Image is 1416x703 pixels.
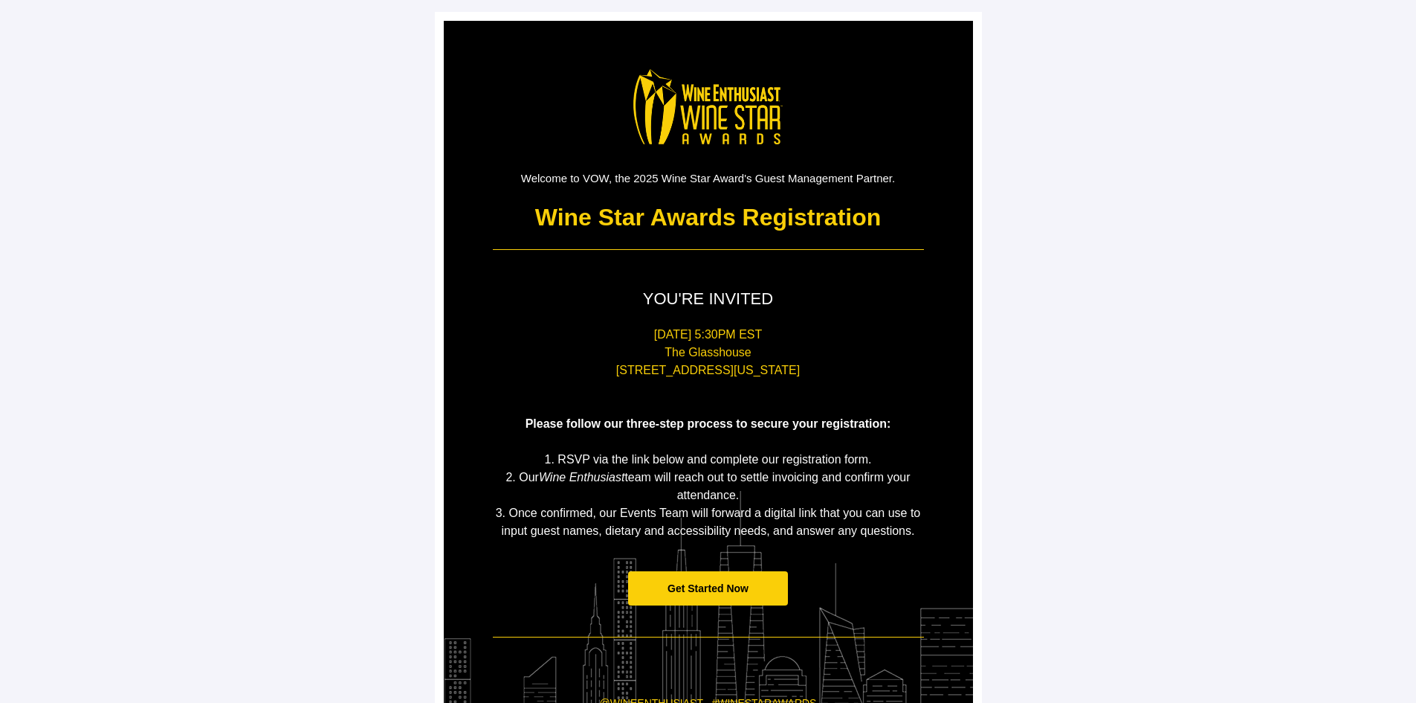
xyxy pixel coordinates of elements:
em: Wine Enthusiast [539,471,624,484]
p: [DATE] 5:30PM EST [493,326,924,344]
span: 2. Our team will reach out to settle invoicing and confirm your attendance. [505,471,910,501]
table: divider [493,249,924,250]
span: 3. Once confirmed, our Events Team will forward a digital link that you can use to input guest na... [496,507,921,537]
p: Welcome to VOW, the 2025 Wine Star Award's Guest Management Partner. [493,170,924,186]
table: divider [493,637,924,638]
p: YOU'RE INVITED [493,288,924,311]
a: Get Started Now [628,571,788,606]
span: Get Started Now [667,582,749,594]
p: The Glasshouse [493,344,924,362]
strong: Wine Star Awards Registration [535,204,882,231]
span: 1. RSVP via the link below and complete our registration form. [545,453,872,466]
p: [STREET_ADDRESS][US_STATE] [493,362,924,379]
span: Please follow our three-step process to secure your registration: [526,417,891,430]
